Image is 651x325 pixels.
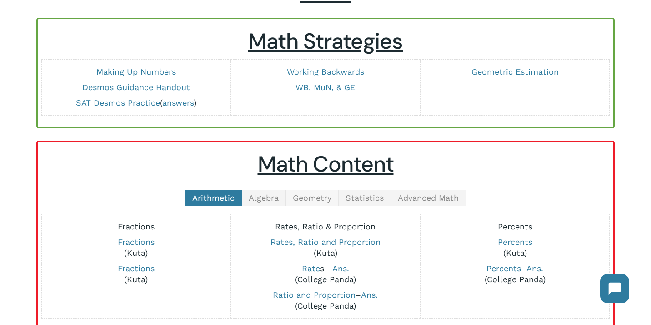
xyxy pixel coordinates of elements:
[398,193,459,203] span: Advanced Math
[236,289,416,311] p: – (College Panda)
[293,193,331,203] span: Geometry
[275,222,376,231] span: Rates, Ratio & Proportion
[332,264,349,273] a: Ans.
[242,190,286,206] a: Algebra
[339,190,391,206] a: Statistics
[46,237,226,259] p: (Kuta)
[498,237,532,247] a: Percents
[471,67,559,76] a: Geometric Estimation
[287,67,364,76] a: Working Backwards
[46,263,226,285] p: (Kuta)
[118,222,155,231] span: Fractions
[76,98,160,107] a: SAT Desmos Practice
[46,97,226,108] p: ( )
[526,264,543,273] a: Ans.
[486,264,521,273] a: Percents
[391,190,466,206] a: Advanced Math
[286,190,339,206] a: Geometry
[192,193,235,203] span: Arithmetic
[82,82,190,92] a: Desmos Guidance Handout
[162,98,194,107] a: answers
[96,67,176,76] a: Making Up Numbers
[118,264,155,273] a: Fractions
[591,265,638,312] iframe: Chatbot
[361,290,378,300] a: Ans.
[273,290,356,300] a: Ratio and Proportion
[425,237,605,259] p: (Kuta)
[425,263,605,285] p: – (College Panda)
[249,193,279,203] span: Algebra
[185,190,242,206] a: Arithmetic
[236,263,416,285] p: s – (College Panda)
[498,222,532,231] span: Percents
[236,237,416,259] p: (Kuta)
[258,150,394,178] u: Math Content
[346,193,384,203] span: Statistics
[118,237,155,247] a: Fractions
[302,264,320,273] a: Rate
[295,82,355,92] a: WB, MuN, & GE
[270,237,381,247] a: Rates, Ratio and Proportion
[248,27,403,56] u: Math Strategies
